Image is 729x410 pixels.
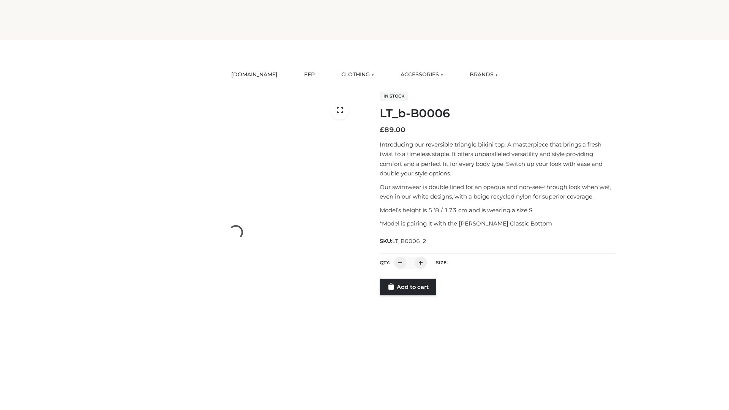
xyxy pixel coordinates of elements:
a: ACCESSORIES [395,66,449,83]
a: BRANDS [464,66,503,83]
a: Add to cart [380,279,436,295]
p: Model’s height is 5 ‘8 / 173 cm and is wearing a size S. [380,205,616,215]
label: Size: [436,260,448,265]
span: SKU: [380,237,427,246]
a: FFP [298,66,320,83]
span: In stock [380,91,408,101]
p: Introducing our reversible triangle bikini top. A masterpiece that brings a fresh twist to a time... [380,140,616,178]
p: *Model is pairing it with the [PERSON_NAME] Classic Bottom [380,219,616,229]
a: CLOTHING [336,66,380,83]
h1: LT_b-B0006 [380,107,616,120]
bdi: 89.00 [380,126,406,134]
span: £ [380,126,384,134]
p: Our swimwear is double lined for an opaque and non-see-through look when wet, even in our white d... [380,182,616,202]
a: [DOMAIN_NAME] [226,66,283,83]
label: QTY: [380,260,390,265]
span: LT_B0006_2 [392,238,426,244]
